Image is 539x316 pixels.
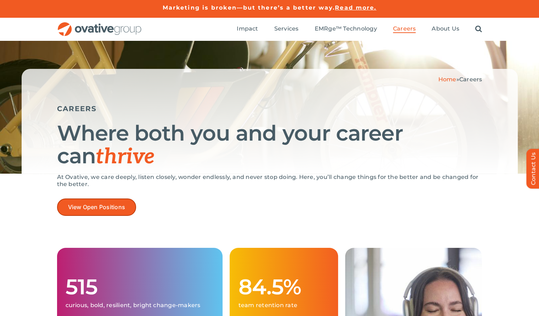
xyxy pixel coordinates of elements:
[96,144,155,170] span: thrive
[66,276,214,298] h1: 515
[238,302,329,309] p: team retention rate
[237,25,258,33] a: Impact
[57,104,482,113] h5: CAREERS
[57,198,136,216] a: View Open Positions
[432,25,459,33] a: About Us
[393,25,416,33] a: Careers
[57,21,142,28] a: OG_Full_horizontal_RGB
[459,76,482,83] span: Careers
[57,122,482,168] h1: Where both you and your career can
[66,302,214,309] p: curious, bold, resilient, bright change-makers
[315,25,377,32] span: EMRge™ Technology
[393,25,416,32] span: Careers
[335,4,376,11] a: Read more.
[163,4,335,11] a: Marketing is broken—but there’s a better way.
[432,25,459,32] span: About Us
[57,174,482,188] p: At Ovative, we care deeply, listen closely, wonder endlessly, and never stop doing. Here, you’ll ...
[274,25,299,33] a: Services
[237,18,482,40] nav: Menu
[237,25,258,32] span: Impact
[274,25,299,32] span: Services
[438,76,482,83] span: »
[438,76,456,83] a: Home
[315,25,377,33] a: EMRge™ Technology
[68,204,125,211] span: View Open Positions
[475,25,482,33] a: Search
[238,276,329,298] h1: 84.5%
